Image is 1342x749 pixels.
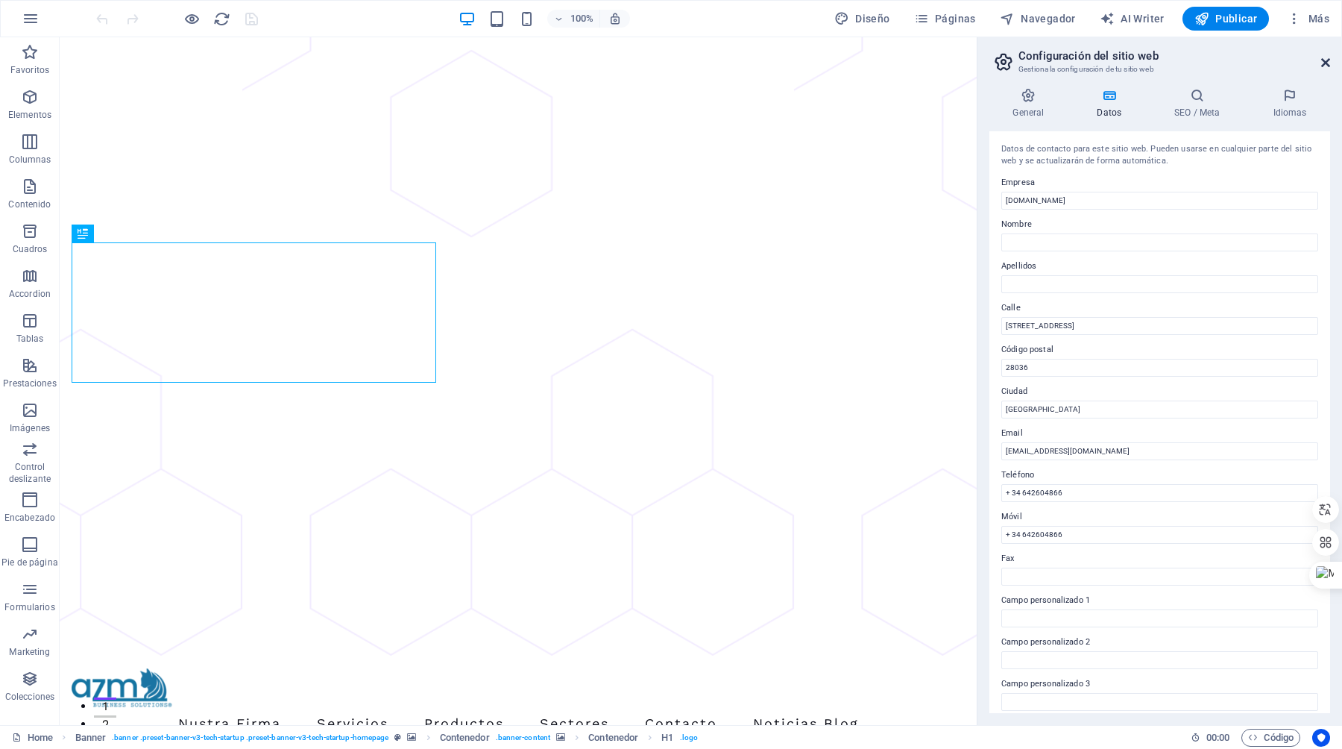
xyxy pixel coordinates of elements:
[9,646,50,658] p: Marketing
[407,733,416,742] i: Este elemento contiene un fondo
[828,7,896,31] div: Diseño (Ctrl+Alt+Y)
[1001,424,1318,442] label: Email
[8,109,51,121] p: Elementos
[16,333,44,345] p: Tablas
[1018,63,1300,76] h3: Gestiona la configuración de tu sitio web
[10,64,49,76] p: Favoritos
[994,7,1082,31] button: Navegador
[1001,675,1318,693] label: Campo personalizado 3
[1001,633,1318,651] label: Campo personalizado 2
[834,11,890,26] span: Diseño
[661,729,673,747] span: Haz clic para seleccionar y doble clic para editar
[75,729,107,747] span: Haz clic para seleccionar y doble clic para editar
[547,10,600,28] button: 100%
[1312,729,1330,747] button: Usercentrics
[828,7,896,31] button: Diseño
[1217,732,1219,743] span: :
[1194,11,1258,26] span: Publicar
[1281,7,1335,31] button: Más
[1241,729,1300,747] button: Código
[1001,257,1318,275] label: Apellidos
[1074,88,1151,119] h4: Datos
[1248,729,1294,747] span: Código
[1001,299,1318,317] label: Calle
[1191,729,1230,747] h6: Tiempo de la sesión
[1287,11,1329,26] span: Más
[1000,11,1076,26] span: Navegador
[1,557,57,568] p: Pie de página
[1001,383,1318,401] label: Ciudad
[1001,466,1318,484] label: Teléfono
[4,512,55,524] p: Encabezado
[908,7,982,31] button: Páginas
[1001,592,1318,609] label: Campo personalizado 1
[989,88,1074,119] h4: General
[75,729,699,747] nav: breadcrumb
[1001,216,1318,234] label: Nombre
[10,422,50,434] p: Imágenes
[1018,49,1330,63] h2: Configuración del sitio web
[1151,88,1250,119] h4: SEO / Meta
[213,10,230,28] i: Volver a cargar página
[13,243,48,255] p: Cuadros
[556,733,565,742] i: Este elemento contiene un fondo
[1001,550,1318,568] label: Fax
[1094,7,1171,31] button: AI Writer
[9,288,51,300] p: Accordion
[608,12,622,25] i: Al redimensionar, ajustar el nivel de zoom automáticamente para ajustarse al dispositivo elegido.
[3,377,56,389] p: Prestaciones
[588,729,638,747] span: Haz clic para seleccionar y doble clic para editar
[8,198,51,210] p: Contenido
[12,729,53,747] a: Home
[112,729,388,747] span: . banner .preset-banner-v3-tech-startup .preset-banner-v3-tech-startup-homepage
[34,660,57,662] button: 1
[5,691,54,703] p: Colecciones
[4,601,54,613] p: Formularios
[680,729,698,747] span: . logo
[1001,341,1318,359] label: Código postal
[1001,174,1318,192] label: Empresa
[914,11,976,26] span: Páginas
[9,154,51,166] p: Columnas
[1001,508,1318,526] label: Móvil
[1182,7,1270,31] button: Publicar
[496,729,550,747] span: . banner-content
[212,10,230,28] button: reload
[1001,143,1318,168] div: Datos de contacto para este sitio web. Pueden usarse en cualquier parte del sitio web y se actual...
[440,729,490,747] span: Haz clic para seleccionar y doble clic para editar
[1206,729,1229,747] span: 00 00
[570,10,593,28] h6: 100%
[1100,11,1165,26] span: AI Writer
[34,678,57,680] button: 2
[394,733,401,742] i: Este elemento es un preajuste personalizable
[1250,88,1330,119] h4: Idiomas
